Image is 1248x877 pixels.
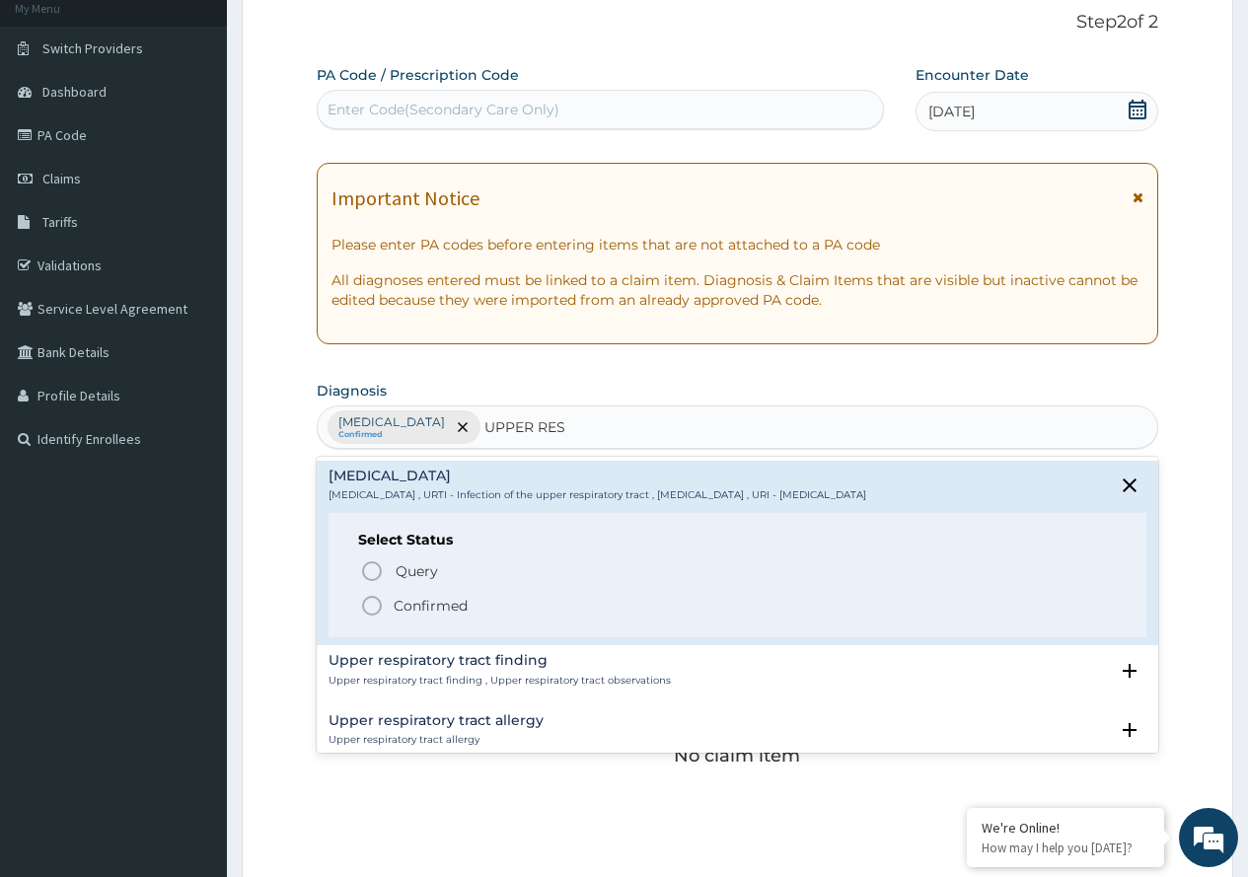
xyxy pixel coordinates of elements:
[1118,718,1141,742] i: open select status
[42,83,107,101] span: Dashboard
[1118,659,1141,683] i: open select status
[42,170,81,187] span: Claims
[328,100,559,119] div: Enter Code(Secondary Care Only)
[338,430,445,440] small: Confirmed
[331,270,1143,310] p: All diagnoses entered must be linked to a claim item. Diagnosis & Claim Items that are visible bu...
[114,249,272,448] span: We're online!
[317,381,387,401] label: Diagnosis
[42,39,143,57] span: Switch Providers
[360,559,384,583] i: status option query
[329,713,544,728] h4: Upper respiratory tract allergy
[358,533,1117,548] h6: Select Status
[103,110,331,136] div: Chat with us now
[331,235,1143,255] p: Please enter PA codes before entering items that are not attached to a PA code
[982,819,1149,837] div: We're Online!
[42,213,78,231] span: Tariffs
[331,187,479,209] h1: Important Notice
[329,733,544,747] p: Upper respiratory tract allergy
[396,561,438,581] span: Query
[10,539,376,608] textarea: Type your message and hit 'Enter'
[674,746,800,766] p: No claim item
[329,653,671,668] h4: Upper respiratory tract finding
[360,594,384,618] i: status option filled
[1118,474,1141,497] i: close select status
[329,488,866,502] p: [MEDICAL_DATA] , URTI - Infection of the upper respiratory tract , [MEDICAL_DATA] , URI - [MEDICA...
[454,418,472,436] span: remove selection option
[324,10,371,57] div: Minimize live chat window
[317,12,1158,34] p: Step 2 of 2
[394,596,468,616] p: Confirmed
[916,65,1029,85] label: Encounter Date
[329,674,671,688] p: Upper respiratory tract finding , Upper respiratory tract observations
[37,99,80,148] img: d_794563401_company_1708531726252_794563401
[928,102,975,121] span: [DATE]
[329,469,866,483] h4: [MEDICAL_DATA]
[317,65,519,85] label: PA Code / Prescription Code
[338,414,445,430] p: [MEDICAL_DATA]
[982,840,1149,856] p: How may I help you today?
